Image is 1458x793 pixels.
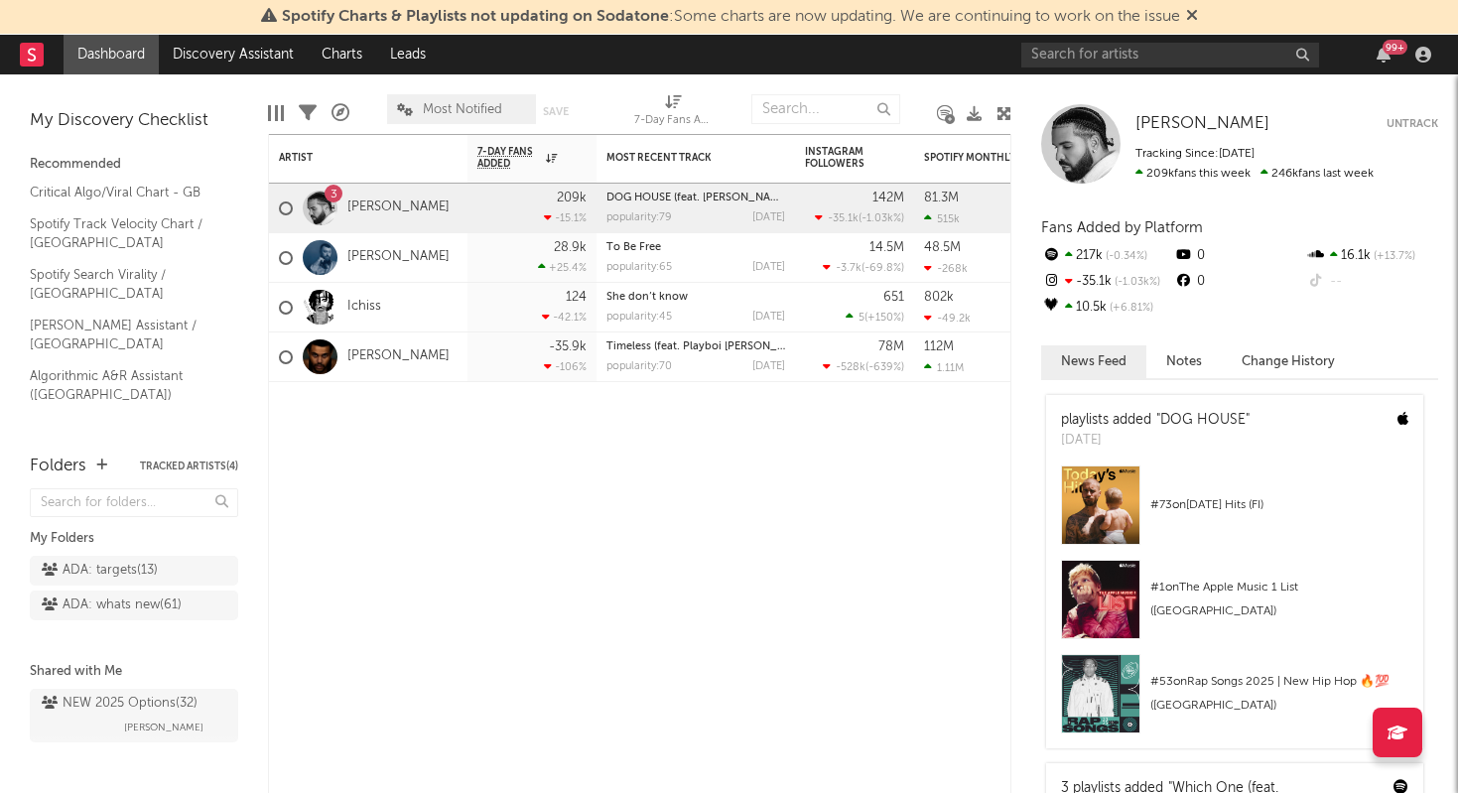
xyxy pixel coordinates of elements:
[308,35,376,74] a: Charts
[1306,243,1438,269] div: 16.1k
[42,692,198,716] div: NEW 2025 Options ( 32 )
[924,192,959,204] div: 81.3M
[1046,654,1423,748] a: #53onRap Songs 2025 | New Hip Hop 🔥💯 ([GEOGRAPHIC_DATA])
[542,311,587,324] div: -42.1 %
[606,242,785,253] div: To Be Free
[544,360,587,373] div: -106 %
[124,716,203,739] span: [PERSON_NAME]
[924,312,971,325] div: -49.2k
[606,262,672,273] div: popularity: 65
[1046,465,1423,560] a: #73on[DATE] Hits (FI)
[1371,251,1415,262] span: +13.7 %
[347,199,450,216] a: [PERSON_NAME]
[42,594,182,617] div: ADA: whats new ( 61 )
[924,262,968,275] div: -268k
[30,556,238,586] a: ADA: targets(13)
[606,341,910,352] a: Timeless (feat. Playboi [PERSON_NAME] & Doechii) - Remix
[606,292,785,303] div: She don’t know
[1135,168,1251,180] span: 209k fans this week
[878,340,904,353] div: 78M
[606,361,672,372] div: popularity: 70
[924,152,1073,164] div: Spotify Monthly Listeners
[30,109,238,133] div: My Discovery Checklist
[1135,168,1374,180] span: 246k fans last week
[606,193,785,203] div: DOG HOUSE (feat. Julia Wolf & Yeat)
[30,182,218,203] a: Critical Algo/Viral Chart - GB
[606,212,672,223] div: popularity: 79
[544,211,587,224] div: -15.1 %
[606,292,688,303] a: She don’t know
[376,35,440,74] a: Leads
[883,291,904,304] div: 651
[30,591,238,620] a: ADA: whats new(61)
[347,299,381,316] a: Ichiss
[872,192,904,204] div: 142M
[606,152,755,164] div: Most Recent Track
[30,689,238,742] a: NEW 2025 Options(32)[PERSON_NAME]
[30,660,238,684] div: Shared with Me
[30,416,218,457] a: Editorial A&R Assistant ([GEOGRAPHIC_DATA])
[862,213,901,224] span: -1.03k %
[140,462,238,471] button: Tracked Artists(4)
[1135,114,1269,134] a: [PERSON_NAME]
[828,213,859,224] span: -35.1k
[1041,345,1146,378] button: News Feed
[299,84,317,142] div: Filters
[869,241,904,254] div: 14.5M
[557,192,587,204] div: 209k
[1107,303,1153,314] span: +6.81 %
[30,153,238,177] div: Recommended
[1186,9,1198,25] span: Dismiss
[1103,251,1147,262] span: -0.34 %
[30,488,238,517] input: Search for folders...
[868,362,901,373] span: -639 %
[606,242,661,253] a: To Be Free
[924,241,961,254] div: 48.5M
[1306,269,1438,295] div: --
[752,262,785,273] div: [DATE]
[1041,269,1173,295] div: -35.1k
[1383,40,1407,55] div: 99 +
[867,313,901,324] span: +150 %
[846,311,904,324] div: ( )
[864,263,901,274] span: -69.8 %
[538,261,587,274] div: +25.4 %
[1041,295,1173,321] div: 10.5k
[924,361,964,374] div: 1.11M
[279,152,428,164] div: Artist
[924,212,960,225] div: 515k
[1222,345,1355,378] button: Change History
[836,263,862,274] span: -3.7k
[805,146,874,170] div: Instagram Followers
[1046,560,1423,654] a: #1onThe Apple Music 1 List ([GEOGRAPHIC_DATA])
[634,109,714,133] div: 7-Day Fans Added (7-Day Fans Added)
[30,527,238,551] div: My Folders
[606,341,785,352] div: Timeless (feat. Playboi Carti & Doechii) - Remix
[159,35,308,74] a: Discovery Assistant
[1387,114,1438,134] button: Untrack
[566,291,587,304] div: 124
[282,9,1180,25] span: : Some charts are now updating. We are continuing to work on the issue
[823,360,904,373] div: ( )
[543,106,569,117] button: Save
[1021,43,1319,67] input: Search for artists
[1135,115,1269,132] span: [PERSON_NAME]
[751,94,900,124] input: Search...
[554,241,587,254] div: 28.9k
[1377,47,1391,63] button: 99+
[1041,220,1203,235] span: Fans Added by Platform
[1150,493,1408,517] div: # 73 on [DATE] Hits (FI)
[30,264,218,305] a: Spotify Search Virality / [GEOGRAPHIC_DATA]
[1061,410,1250,431] div: playlists added
[1150,670,1408,718] div: # 53 on Rap Songs 2025 | New Hip Hop 🔥💯 ([GEOGRAPHIC_DATA])
[606,193,828,203] a: DOG HOUSE (feat. [PERSON_NAME] & Yeat)
[1061,431,1250,451] div: [DATE]
[823,261,904,274] div: ( )
[1146,345,1222,378] button: Notes
[268,84,284,142] div: Edit Columns
[347,348,450,365] a: [PERSON_NAME]
[282,9,669,25] span: Spotify Charts & Playlists not updating on Sodatone
[1156,413,1250,427] a: "DOG HOUSE"
[30,213,218,254] a: Spotify Track Velocity Chart / [GEOGRAPHIC_DATA]
[752,212,785,223] div: [DATE]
